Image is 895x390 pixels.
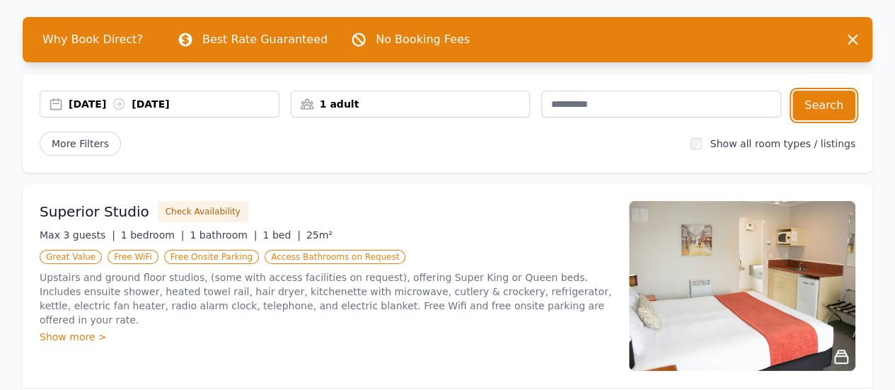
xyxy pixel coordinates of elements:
h3: Superior Studio [40,202,149,222]
span: Access Bathrooms on Request [265,250,405,264]
span: Great Value [40,250,102,264]
span: Why Book Direct? [31,25,154,54]
button: Search [792,91,855,120]
label: Show all room types / listings [710,138,855,149]
span: 1 bedroom | [121,229,185,241]
div: Show more > [40,330,612,344]
button: Check Availability [158,201,248,222]
span: Max 3 guests | [40,229,115,241]
span: Free Onsite Parking [164,250,259,264]
div: 1 adult [291,97,530,111]
span: Free WiFi [108,250,158,264]
p: No Booking Fees [376,31,470,48]
span: 25m² [306,229,333,241]
span: 1 bathroom | [190,229,257,241]
p: Upstairs and ground floor studios, (some with access facilities on request), offering Super King ... [40,270,612,327]
span: 1 bed | [262,229,300,241]
div: [DATE] [DATE] [69,97,279,111]
span: More Filters [40,132,121,156]
p: Best Rate Guaranteed [202,31,328,48]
